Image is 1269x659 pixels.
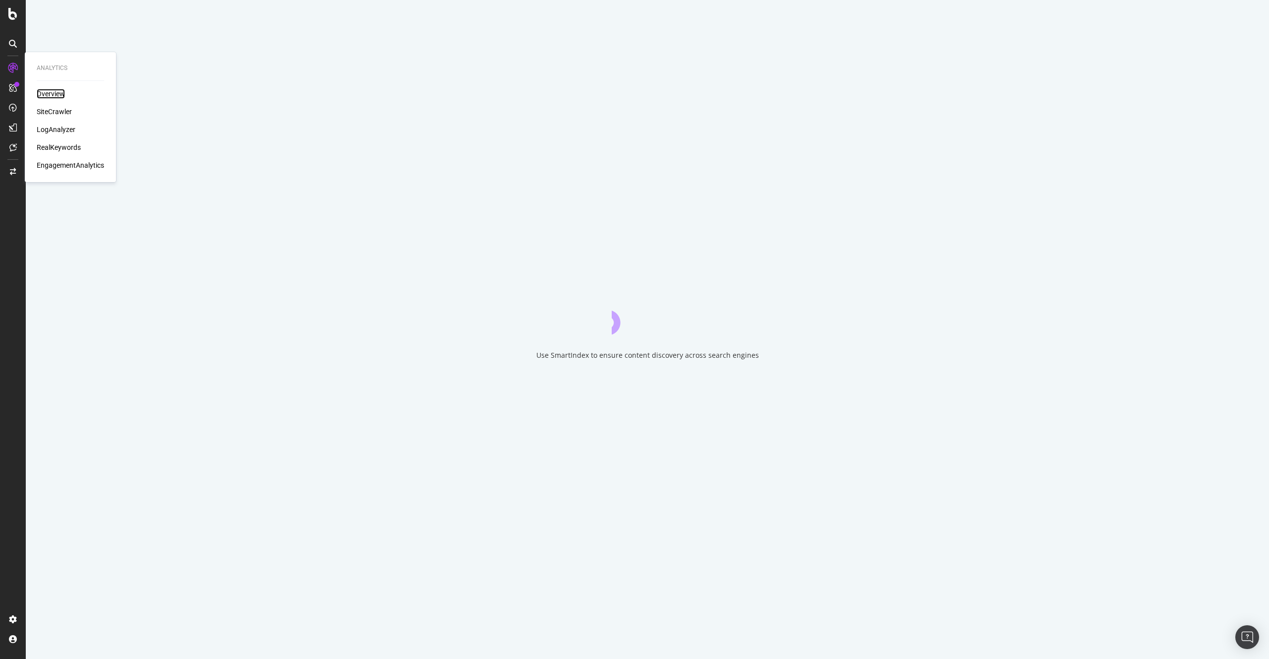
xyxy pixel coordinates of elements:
div: Analytics [37,64,104,72]
div: Open Intercom Messenger [1235,625,1259,649]
div: animation [612,299,683,334]
a: LogAnalyzer [37,125,75,134]
a: EngagementAnalytics [37,160,104,170]
a: RealKeywords [37,142,81,152]
div: Use SmartIndex to ensure content discovery across search engines [536,350,759,360]
a: Overview [37,89,65,99]
a: SiteCrawler [37,107,72,117]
